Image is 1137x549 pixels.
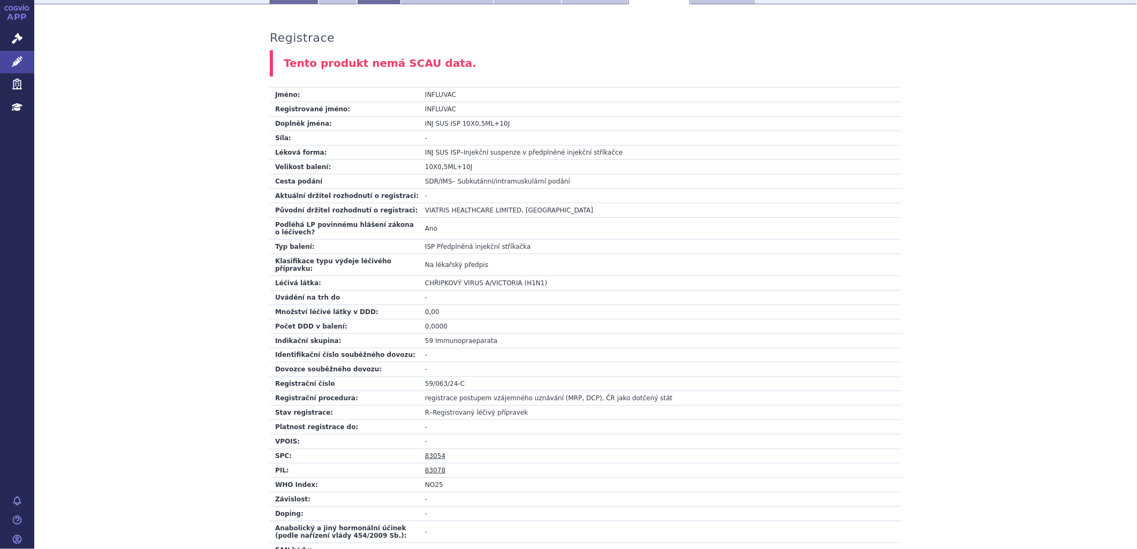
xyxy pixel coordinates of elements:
[420,406,901,420] td: –
[270,348,420,362] td: Identifikační číslo souběžného dovozu:
[270,406,420,420] td: Stav registrace:
[425,467,445,474] a: 83078
[425,337,433,345] span: 59
[420,276,901,290] td: CHŘIPKOVÝ VIRUS A/VICTORIA (H1N1)
[270,463,420,478] td: PIL:
[420,478,901,492] td: NO25
[420,131,901,145] td: -
[270,420,420,434] td: Platnost registrace do:
[420,377,901,391] td: 59/063/24-C
[425,452,445,460] a: 83054
[270,116,420,131] td: Doplněk jména:
[433,409,528,416] span: Registrovaný léčivý přípravek
[420,420,901,434] td: -
[270,188,420,203] td: Aktuální držitel rozhodnutí o registraci:
[270,159,420,174] td: Velikost balení:
[270,507,420,521] td: Doping:
[420,507,901,521] td: -
[420,203,901,217] td: VIATRIS HEALTHCARE LIMITED, [GEOGRAPHIC_DATA]
[270,333,420,348] td: Indikační skupina:
[270,304,420,319] td: Množství léčivé látky v DDD:
[270,290,420,304] td: Uvádění na trh do
[270,434,420,449] td: VPOIS:
[420,188,901,203] td: -
[270,449,420,463] td: SPC:
[425,243,435,250] span: ISP
[270,521,420,543] td: Anabolický a jiný hormonální účinek (podle nařízení vlády 454/2009 Sb.):
[420,521,901,543] td: -
[270,145,420,159] td: Léková forma:
[270,88,420,102] td: Jméno:
[420,217,901,239] td: Ano
[420,391,901,406] td: registrace postupem vzájemného uznávání (MRP, DCP), ČR jako dotčený stát
[420,348,901,362] td: -
[270,362,420,377] td: Dovozce souběžného dovozu:
[420,434,901,449] td: -
[270,254,420,276] td: Klasifikace typu výdeje léčivého přípravku:
[270,319,420,333] td: Počet DDD v balení:
[425,178,452,185] span: SDR/IMS
[435,337,497,345] span: Immunopraeparata
[270,50,901,77] div: Tento produkt nemá SCAU data.
[270,174,420,188] td: Cesta podání
[270,239,420,254] td: Typ balení:
[270,478,420,492] td: WHO Index:
[270,31,335,45] h3: Registrace
[420,159,901,174] td: 10X0,5ML+10J
[270,203,420,217] td: Původní držitel rozhodnutí o registraci:
[420,145,901,159] td: –
[420,254,901,276] td: Na lékařský předpis
[420,492,901,507] td: -
[420,116,901,131] td: INJ SUS ISP 10X0,5ML+10J
[420,362,901,377] td: -
[420,174,901,188] td: – Subkutánní/intramuskulární podání
[425,409,429,416] span: R
[270,377,420,391] td: Registrační číslo
[270,131,420,145] td: Síla:
[425,308,439,316] span: 0,00
[270,492,420,507] td: Závislost:
[464,149,623,156] span: Injekční suspenze v předplněné injekční stříkačce
[420,88,901,102] td: INFLUVAC
[420,290,901,304] td: -
[420,319,901,333] td: 0,0000
[420,102,901,116] td: INFLUVAC
[437,243,530,250] span: Předplněná injekční stříkačka
[270,102,420,116] td: Registrované jméno:
[270,276,420,290] td: Léčivá látka:
[425,149,460,156] span: INJ SUS ISP
[270,391,420,406] td: Registrační procedura:
[270,217,420,239] td: Podléhá LP povinnému hlášení zákona o léčivech?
